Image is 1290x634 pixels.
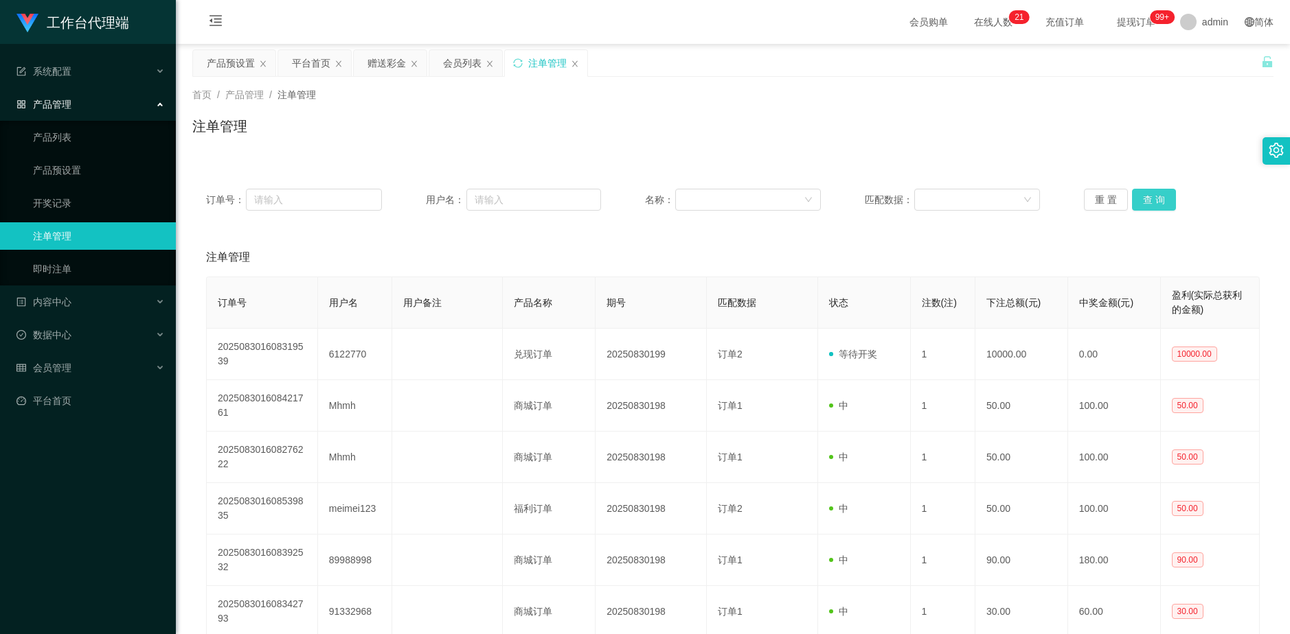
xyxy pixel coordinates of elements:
[829,297,848,308] span: 状态
[16,363,26,373] i: 图标: table
[318,432,392,483] td: Mhmh
[829,349,877,360] span: 等待开奖
[1172,501,1203,516] span: 50.00
[16,66,71,77] span: 系统配置
[1039,17,1091,27] span: 充值订单
[16,329,71,340] span: 数据中心
[16,330,26,340] i: 图标: check-circle-o
[829,606,848,617] span: 中
[16,362,71,373] span: 会员管理
[443,50,482,76] div: 会员列表
[829,400,848,411] span: 中
[16,99,26,109] i: 图标: appstore-o
[975,432,1068,483] td: 50.00
[1068,483,1161,535] td: 100.00
[16,16,129,27] a: 工作台代理端
[975,535,1068,586] td: 90.00
[829,503,848,514] span: 中
[1172,604,1203,619] span: 30.00
[16,67,26,76] i: 图标: form
[218,297,247,308] span: 订单号
[596,380,707,432] td: 20250830198
[718,554,743,565] span: 订单1
[645,193,675,207] span: 名称：
[967,17,1019,27] span: 在线人数
[1172,398,1203,413] span: 50.00
[1068,535,1161,586] td: 180.00
[1068,380,1161,432] td: 100.00
[47,1,129,45] h1: 工作台代理端
[1172,347,1217,362] span: 10000.00
[514,297,552,308] span: 产品名称
[367,50,406,76] div: 赠送彩金
[596,535,707,586] td: 20250830198
[911,483,975,535] td: 1
[192,116,247,137] h1: 注单管理
[278,89,316,100] span: 注单管理
[33,222,165,250] a: 注单管理
[503,483,596,535] td: 福利订单
[16,387,165,414] a: 图标: dashboard平台首页
[16,99,71,110] span: 产品管理
[718,297,756,308] span: 匹配数据
[206,193,246,207] span: 订单号：
[1150,10,1175,24] sup: 1022
[1068,432,1161,483] td: 100.00
[718,503,743,514] span: 订单2
[318,535,392,586] td: 89988998
[192,1,239,45] i: 图标: menu-fold
[865,193,914,207] span: 匹配数据：
[911,329,975,380] td: 1
[466,189,601,211] input: 请输入
[33,255,165,283] a: 即时注单
[486,60,494,68] i: 图标: close
[207,432,318,483] td: 202508301608276222
[1132,189,1176,211] button: 查 询
[1172,449,1203,465] span: 50.00
[192,89,212,100] span: 首页
[718,606,743,617] span: 订单1
[16,297,26,307] i: 图标: profile
[829,451,848,462] span: 中
[1261,56,1274,68] i: 图标: unlock
[503,535,596,586] td: 商城订单
[335,60,343,68] i: 图标: close
[33,124,165,151] a: 产品列表
[318,329,392,380] td: 6122770
[596,432,707,483] td: 20250830198
[1084,189,1128,211] button: 重 置
[829,554,848,565] span: 中
[718,400,743,411] span: 订单1
[207,50,255,76] div: 产品预设置
[718,349,743,360] span: 订单2
[503,432,596,483] td: 商城订单
[1019,10,1024,24] p: 1
[1110,17,1162,27] span: 提现订单
[217,89,220,100] span: /
[269,89,272,100] span: /
[246,189,382,211] input: 请输入
[503,329,596,380] td: 兑现订单
[1172,552,1203,567] span: 90.00
[528,50,567,76] div: 注单管理
[975,380,1068,432] td: 50.00
[1245,17,1254,27] i: 图标: global
[426,193,466,207] span: 用户名：
[207,535,318,586] td: 202508301608392532
[410,60,418,68] i: 图标: close
[513,58,523,68] i: 图标: sync
[975,483,1068,535] td: 50.00
[207,380,318,432] td: 202508301608421761
[16,296,71,307] span: 内容中心
[503,380,596,432] td: 商城订单
[596,483,707,535] td: 20250830198
[403,297,442,308] span: 用户备注
[571,60,579,68] i: 图标: close
[207,329,318,380] td: 202508301608319539
[911,432,975,483] td: 1
[1079,297,1133,308] span: 中奖金额(元)
[911,380,975,432] td: 1
[596,329,707,380] td: 20250830199
[207,483,318,535] td: 202508301608539835
[318,483,392,535] td: meimei123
